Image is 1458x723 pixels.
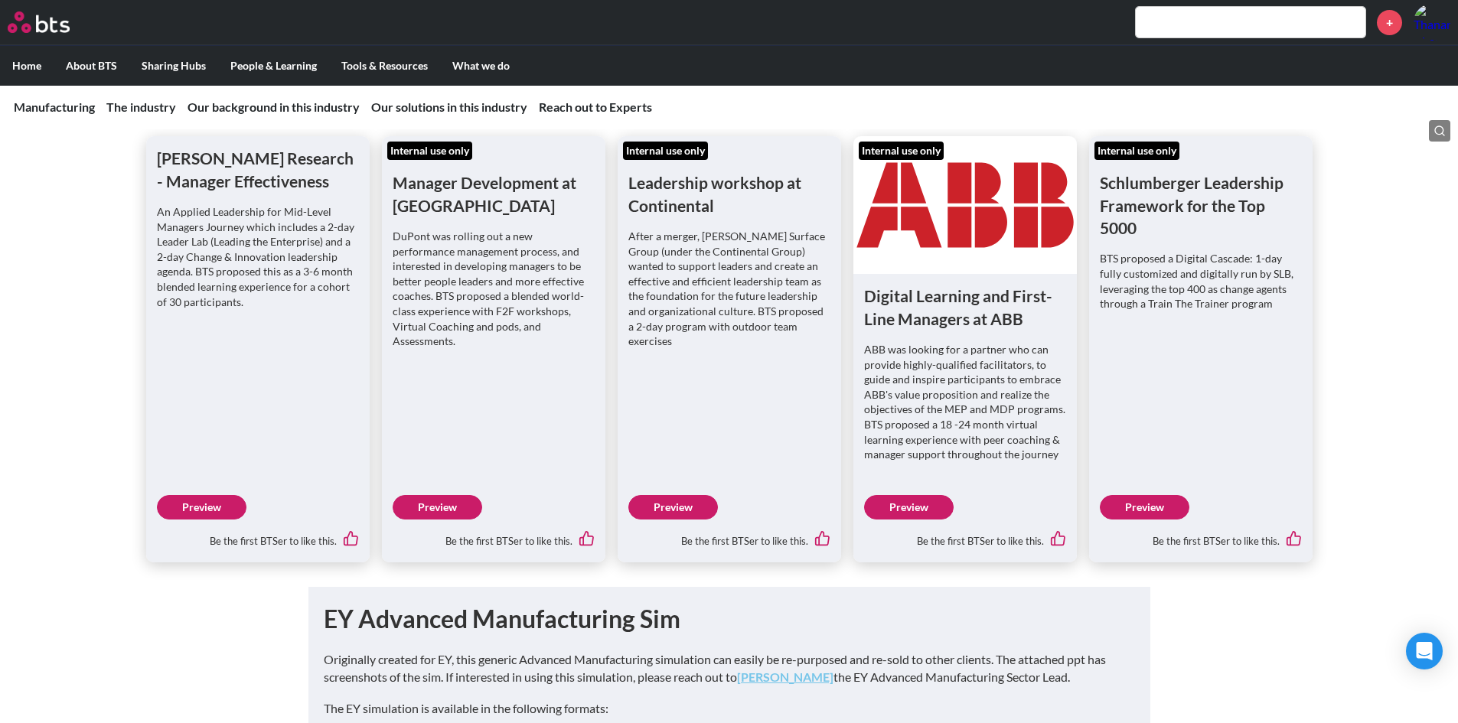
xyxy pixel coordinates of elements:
[1377,10,1402,35] a: +
[440,46,522,86] label: What we do
[628,147,830,217] h1: Leadership workshop at Continental
[324,651,1135,686] p: Originally created for EY, this generic Advanced Manufacturing simulation can easily be re-purpos...
[8,11,70,33] img: BTS Logo
[324,602,1135,637] h1: EY Advanced Manufacturing Sim
[1094,142,1179,160] div: Internal use only
[393,229,595,349] p: DuPont was rolling out a new performance management process, and interested in developing manager...
[628,229,830,349] p: After a merger, [PERSON_NAME] Surface Group (under the Continental Group) wanted to support leade...
[8,11,98,33] a: Go home
[864,519,1066,552] div: Be the first BTSer to like this.
[329,46,440,86] label: Tools & Resources
[737,669,833,684] a: [PERSON_NAME]
[623,142,708,160] div: Internal use only
[188,99,360,114] a: Our background in this industry
[1100,147,1302,239] h1: Schlumberger Leadership Framework for the Top 5000
[539,99,652,114] a: Reach out to Experts
[1414,4,1450,41] a: Profile
[393,147,595,217] h1: Manager Development at [GEOGRAPHIC_DATA]
[1100,519,1302,552] div: Be the first BTSer to like this.
[393,519,595,552] div: Be the first BTSer to like this.
[371,99,527,114] a: Our solutions in this industry
[218,46,329,86] label: People & Learning
[1406,633,1443,669] div: Open Intercom Messenger
[1414,4,1450,41] img: Thananthorn Khanijomdi
[54,46,129,86] label: About BTS
[14,99,95,114] a: Manufacturing
[864,342,1066,462] p: ABB was looking for a partner who can provide highly-qualified facilitators, to guide and inspire...
[387,142,472,160] div: Internal use only
[628,519,830,552] div: Be the first BTSer to like this.
[1100,495,1189,519] a: Preview
[157,519,359,552] div: Be the first BTSer to like this.
[129,46,218,86] label: Sharing Hubs
[393,495,482,519] a: Preview
[157,495,246,519] a: Preview
[324,700,1135,717] p: The EY simulation is available in the following formats:
[157,147,359,192] h1: [PERSON_NAME] Research - Manager Effectiveness
[628,495,718,519] a: Preview
[106,99,176,114] a: The industry
[864,285,1066,330] h1: Digital Learning and First-Line Managers at ABB
[859,142,944,160] div: Internal use only
[157,204,359,309] p: An Applied Leadership for Mid-Level Managers Journey which includes a 2-day Leader Lab (Leading t...
[1100,251,1302,311] p: BTS proposed a Digital Cascade: 1-day fully customized and digitally run by SLB, leveraging the t...
[864,495,954,519] a: Preview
